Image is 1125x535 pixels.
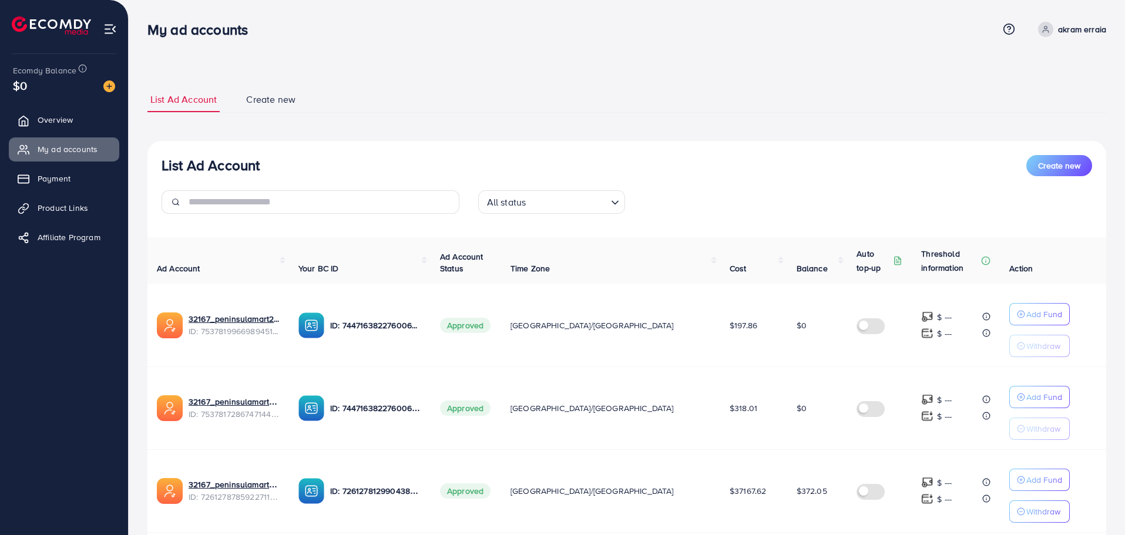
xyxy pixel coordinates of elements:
[1038,160,1080,171] span: Create new
[921,493,933,505] img: top-up amount
[1026,155,1092,176] button: Create new
[485,194,529,211] span: All status
[478,190,625,214] div: Search for option
[38,202,88,214] span: Product Links
[1009,469,1070,491] button: Add Fund
[103,80,115,92] img: image
[1009,386,1070,408] button: Add Fund
[13,65,76,76] span: Ecomdy Balance
[298,395,324,421] img: ic-ba-acc.ded83a64.svg
[189,313,280,325] a: 32167_peninsulamart2_1755035523238
[440,251,483,274] span: Ad Account Status
[1009,418,1070,440] button: Withdraw
[1026,422,1060,436] p: Withdraw
[1033,22,1106,37] a: akram erraia
[246,93,295,106] span: Create new
[38,114,73,126] span: Overview
[1026,339,1060,353] p: Withdraw
[157,478,183,504] img: ic-ads-acc.e4c84228.svg
[9,196,119,220] a: Product Links
[937,492,952,506] p: $ ---
[298,263,339,274] span: Your BC ID
[1075,482,1116,526] iframe: Chat
[330,484,421,498] p: ID: 7261278129904386049
[298,312,324,338] img: ic-ba-acc.ded83a64.svg
[38,143,98,155] span: My ad accounts
[1026,473,1062,487] p: Add Fund
[1009,335,1070,357] button: Withdraw
[937,310,952,324] p: $ ---
[440,483,491,499] span: Approved
[1058,22,1106,36] p: akram erraia
[921,311,933,323] img: top-up amount
[730,319,757,331] span: $197.86
[189,491,280,503] span: ID: 7261278785922711553
[1009,263,1033,274] span: Action
[9,226,119,249] a: Affiliate Program
[330,401,421,415] p: ID: 7447163822760067089
[857,247,891,275] p: Auto top-up
[189,408,280,420] span: ID: 7537817286747144200
[1009,303,1070,325] button: Add Fund
[38,231,100,243] span: Affiliate Program
[797,485,827,497] span: $372.05
[511,402,674,414] span: [GEOGRAPHIC_DATA]/[GEOGRAPHIC_DATA]
[921,410,933,422] img: top-up amount
[189,396,280,420] div: <span class='underline'>32167_peninsulamart3_1755035549846</span></br>7537817286747144200
[511,263,550,274] span: Time Zone
[440,401,491,416] span: Approved
[162,157,260,174] h3: List Ad Account
[730,485,766,497] span: $37167.62
[730,402,757,414] span: $318.01
[9,137,119,161] a: My ad accounts
[189,479,280,503] div: <span class='underline'>32167_peninsulamart adc 1_1690648214482</span></br>7261278785922711553
[157,312,183,338] img: ic-ads-acc.e4c84228.svg
[797,402,807,414] span: $0
[189,313,280,337] div: <span class='underline'>32167_peninsulamart2_1755035523238</span></br>7537819966989451281
[511,485,674,497] span: [GEOGRAPHIC_DATA]/[GEOGRAPHIC_DATA]
[189,479,280,490] a: 32167_peninsulamart adc 1_1690648214482
[921,476,933,489] img: top-up amount
[150,93,217,106] span: List Ad Account
[189,325,280,337] span: ID: 7537819966989451281
[797,319,807,331] span: $0
[529,191,606,211] input: Search for option
[921,247,979,275] p: Threshold information
[330,318,421,332] p: ID: 7447163822760067089
[797,263,828,274] span: Balance
[157,395,183,421] img: ic-ads-acc.e4c84228.svg
[147,21,257,38] h3: My ad accounts
[937,409,952,423] p: $ ---
[921,393,933,406] img: top-up amount
[937,393,952,407] p: $ ---
[12,16,91,35] img: logo
[1026,307,1062,321] p: Add Fund
[921,327,933,339] img: top-up amount
[1009,500,1070,523] button: Withdraw
[1026,390,1062,404] p: Add Fund
[298,478,324,504] img: ic-ba-acc.ded83a64.svg
[189,396,280,408] a: 32167_peninsulamart3_1755035549846
[103,22,117,36] img: menu
[9,167,119,190] a: Payment
[440,318,491,333] span: Approved
[9,108,119,132] a: Overview
[937,476,952,490] p: $ ---
[730,263,747,274] span: Cost
[1026,504,1060,519] p: Withdraw
[937,327,952,341] p: $ ---
[38,173,70,184] span: Payment
[511,319,674,331] span: [GEOGRAPHIC_DATA]/[GEOGRAPHIC_DATA]
[157,263,200,274] span: Ad Account
[13,77,27,94] span: $0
